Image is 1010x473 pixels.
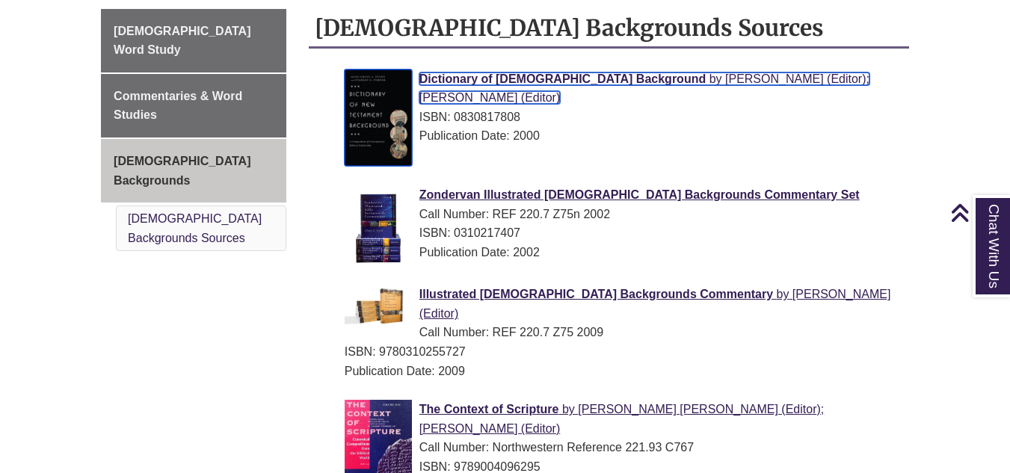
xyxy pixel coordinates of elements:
a: Dictionary of [DEMOGRAPHIC_DATA] Background by [PERSON_NAME] (Editor); [PERSON_NAME] (Editor) [419,72,869,105]
a: [DEMOGRAPHIC_DATA] Word Study [101,9,286,72]
span: [PERSON_NAME] [PERSON_NAME] (Editor); [PERSON_NAME] (Editor) [419,403,824,435]
span: Illustrated [DEMOGRAPHIC_DATA] Backgrounds Commentary [419,288,773,300]
div: Publication Date: 2009 [345,362,897,381]
span: Dictionary of [DEMOGRAPHIC_DATA] Background [419,72,706,85]
span: [PERSON_NAME] (Editor) [419,288,891,320]
span: [DEMOGRAPHIC_DATA] Backgrounds [114,155,250,187]
a: [DEMOGRAPHIC_DATA] Backgrounds Sources [128,212,262,244]
span: The Context of Scripture [419,403,559,415]
span: by [709,72,722,85]
a: Illustrated [DEMOGRAPHIC_DATA] Backgrounds Commentary by [PERSON_NAME] (Editor) [419,288,891,320]
div: Call Number: REF 220.7 Z75n 2002 [345,205,897,224]
div: ISBN: 0830817808 [345,108,897,127]
span: [DEMOGRAPHIC_DATA] Word Study [114,25,250,57]
a: Commentaries & Word Studies [101,74,286,137]
div: Publication Date: 2000 [345,126,897,146]
a: The Context of Scripture by [PERSON_NAME] [PERSON_NAME] (Editor); [PERSON_NAME] (Editor) [419,403,824,435]
a: Back to Top [950,203,1006,223]
span: by [562,403,575,415]
div: ISBN: 0310217407 [345,223,897,243]
a: [DEMOGRAPHIC_DATA] Backgrounds [101,139,286,203]
span: Commentaries & Word Studies [114,90,242,122]
span: by [776,288,789,300]
div: Publication Date: 2002 [345,243,897,262]
div: Call Number: REF 220.7 Z75 2009 [345,323,897,342]
span: [PERSON_NAME] (Editor); [PERSON_NAME] (Editor) [419,72,869,105]
a: Zondervan Illustrated [DEMOGRAPHIC_DATA] Backgrounds Commentary Set [419,188,860,201]
div: Guide Page Menu [101,9,286,255]
div: Call Number: Northwestern Reference 221.93 C767 [345,438,897,457]
h2: [DEMOGRAPHIC_DATA] Backgrounds Sources [309,9,909,49]
div: ISBN: 9780310255727 [345,342,897,362]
